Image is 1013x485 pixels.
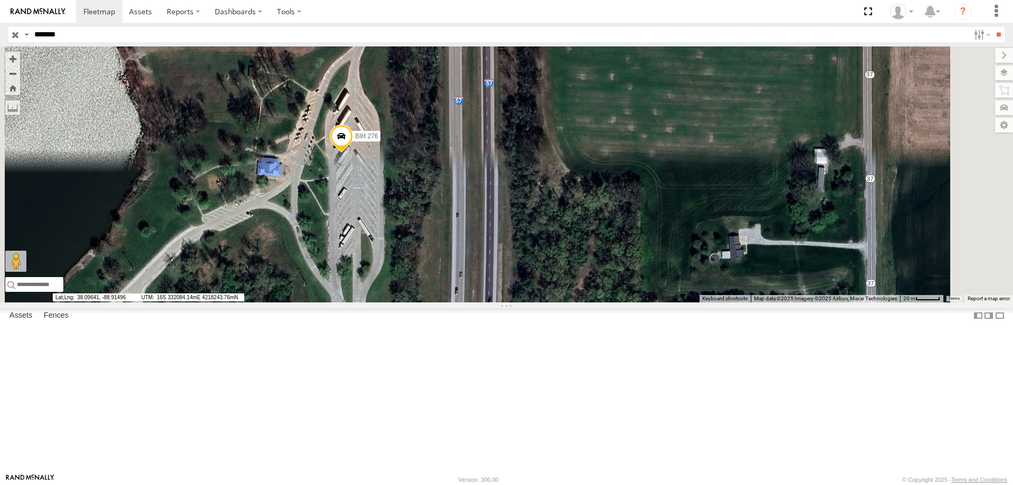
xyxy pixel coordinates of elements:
button: Drag Pegman onto the map to open Street View [5,251,26,272]
label: Map Settings [995,118,1013,132]
button: Zoom out [5,66,20,81]
button: Zoom in [5,52,20,66]
label: Assets [4,308,37,323]
a: Terms (opens in new tab) [949,297,960,301]
span: Map data ©2025 Imagery ©2025 Airbus, Maxar Technologies [754,296,897,301]
label: Dock Summary Table to the Right [983,308,994,324]
label: Dock Summary Table to the Left [973,308,983,324]
button: Keyboard shortcuts [702,295,748,302]
span: BIH 276 [355,132,378,140]
img: rand-logo.svg [11,8,65,15]
span: 20 m [903,296,915,301]
div: Version: 306.00 [458,477,499,483]
label: Hide Summary Table [995,308,1005,324]
div: © Copyright 2025 - [902,477,1007,483]
label: Search Query [22,27,31,42]
button: Zoom Home [5,81,20,95]
div: Nele . [886,4,917,20]
span: 38.09641, -88.91496 [53,293,137,301]
a: Visit our Website [6,474,54,485]
label: Search Filter Options [970,27,992,42]
i: ? [954,3,971,20]
label: Measure [5,100,20,115]
button: Map Scale: 20 m per 43 pixels [900,295,943,302]
a: Report a map error [968,296,1010,301]
span: 16S 332084.14mE 4218243.76mN [139,293,244,301]
a: Terms and Conditions [951,477,1007,483]
label: Fences [39,308,74,323]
